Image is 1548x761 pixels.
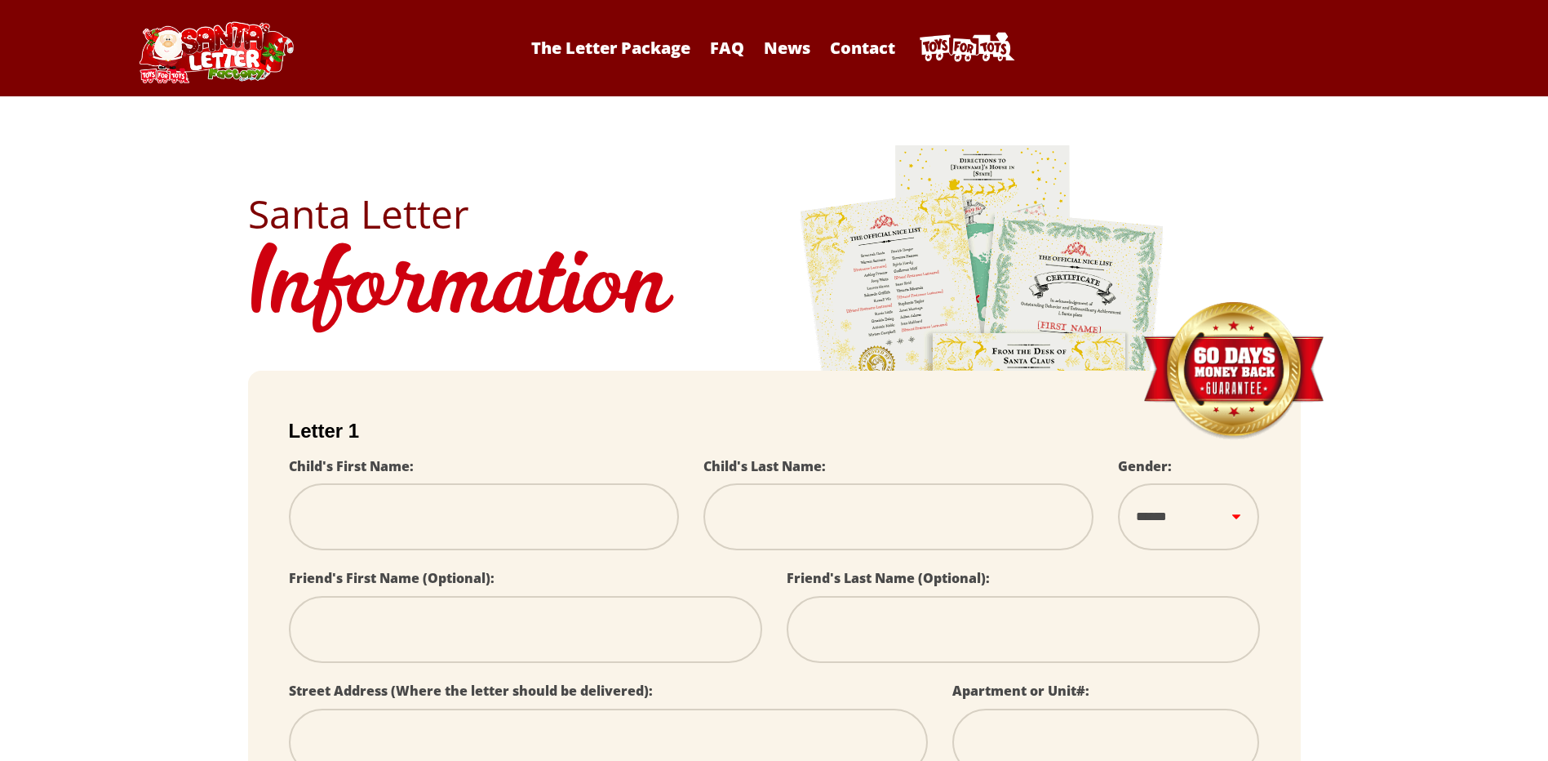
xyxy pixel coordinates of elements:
label: Apartment or Unit#: [952,682,1089,700]
a: News [756,37,818,59]
label: Child's Last Name: [703,457,826,475]
img: Santa Letter Logo [134,21,297,83]
a: The Letter Package [523,37,699,59]
img: letters.png [799,143,1166,599]
img: Money Back Guarantee [1142,301,1325,441]
label: Street Address (Where the letter should be delivered): [289,682,653,700]
label: Gender: [1118,457,1172,475]
a: FAQ [702,37,752,59]
a: Contact [822,37,903,59]
label: Friend's First Name (Optional): [289,569,495,587]
label: Friend's Last Name (Optional): [787,569,990,587]
label: Child's First Name: [289,457,414,475]
h2: Santa Letter [248,194,1301,234]
h1: Information [248,234,1301,346]
h2: Letter 1 [289,420,1260,443]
